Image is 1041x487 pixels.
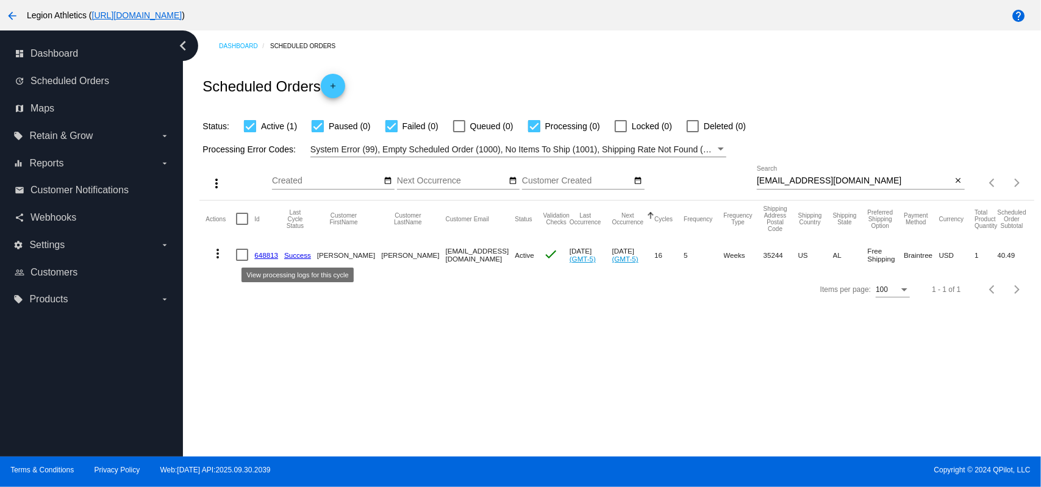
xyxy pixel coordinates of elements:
input: Search [757,176,952,186]
a: (GMT-5) [570,255,596,263]
mat-cell: 35244 [764,237,798,272]
i: update [15,76,24,86]
span: Active (1) [261,119,297,133]
mat-header-cell: Actions [206,201,236,237]
i: equalizer [13,158,23,168]
button: Change sorting for CustomerLastName [381,212,434,226]
span: Failed (0) [402,119,438,133]
i: dashboard [15,49,24,59]
mat-cell: Free Shipping [868,237,904,272]
span: Reports [29,158,63,169]
button: Change sorting for LastOccurrenceUtc [570,212,601,226]
button: Change sorting for Id [254,215,259,222]
button: Change sorting for NextOccurrenceUtc [612,212,644,226]
span: Queued (0) [470,119,513,133]
span: 100 [876,285,888,294]
mat-cell: [PERSON_NAME] [381,237,445,272]
i: email [15,185,24,195]
a: people_outline Customers [15,263,170,282]
button: Previous page [981,277,1005,302]
button: Next page [1005,171,1029,195]
i: arrow_drop_down [160,131,170,141]
span: Deleted (0) [704,119,746,133]
mat-cell: Weeks [724,237,764,272]
button: Change sorting for LastProcessingCycleId [284,209,306,229]
i: local_offer [13,294,23,304]
mat-header-cell: Validation Checks [543,201,570,237]
div: Items per page: [820,285,871,294]
span: Customers [30,267,77,278]
button: Change sorting for CustomerEmail [446,215,489,222]
i: people_outline [15,268,24,277]
span: Retain & Grow [29,130,93,141]
span: Paused (0) [329,119,370,133]
div: 1 - 1 of 1 [932,285,961,294]
i: arrow_drop_down [160,294,170,304]
button: Previous page [981,171,1005,195]
button: Change sorting for PreferredShippingOption [868,209,893,229]
mat-icon: check [543,247,558,261]
span: Locked (0) [632,119,672,133]
button: Change sorting for CustomerFirstName [317,212,370,226]
a: Web:[DATE] API:2025.09.30.2039 [160,466,271,474]
a: map Maps [15,99,170,118]
a: share Webhooks [15,208,170,227]
mat-icon: add [326,82,340,96]
mat-icon: more_vert [210,246,225,261]
button: Change sorting for Cycles [654,215,673,222]
mat-select: Items per page: [876,286,910,294]
span: Scheduled Orders [30,76,109,87]
mat-icon: date_range [384,176,393,186]
mat-cell: [PERSON_NAME] [317,237,381,272]
mat-cell: USD [939,237,975,272]
a: (GMT-5) [612,255,639,263]
i: share [15,213,24,222]
button: Change sorting for ShippingPostcode [764,205,787,232]
span: Status: [202,121,229,131]
mat-icon: more_vert [209,176,224,191]
a: Scheduled Orders [270,37,346,55]
a: Dashboard [219,37,270,55]
mat-icon: date_range [634,176,642,186]
i: arrow_drop_down [160,158,170,168]
mat-select: Filter by Processing Error Codes [310,142,726,157]
button: Change sorting for CurrencyIso [939,215,964,222]
mat-cell: [DATE] [570,237,612,272]
mat-icon: help [1011,9,1026,23]
a: update Scheduled Orders [15,71,170,91]
button: Change sorting for ShippingState [833,212,857,226]
a: Terms & Conditions [10,466,74,474]
span: Processing Error Codes: [202,144,296,154]
i: settings [13,240,23,250]
span: Dashboard [30,48,78,59]
mat-cell: AL [833,237,868,272]
span: Processing (0) [545,119,600,133]
mat-cell: Braintree [904,237,939,272]
button: Change sorting for Frequency [684,215,712,222]
i: chevron_left [173,36,193,55]
mat-icon: date_range [509,176,517,186]
h2: Scheduled Orders [202,74,345,98]
mat-cell: [EMAIL_ADDRESS][DOMAIN_NAME] [446,237,515,272]
a: [URL][DOMAIN_NAME] [92,10,182,20]
i: arrow_drop_down [160,240,170,250]
span: Copyright © 2024 QPilot, LLC [531,466,1031,474]
span: Webhooks [30,212,76,223]
button: Change sorting for Status [515,215,532,222]
span: Legion Athletics ( ) [27,10,185,20]
button: Change sorting for PaymentMethod.Type [904,212,928,226]
button: Next page [1005,277,1029,302]
button: Clear [952,175,965,188]
a: Success [284,251,311,259]
button: Change sorting for ShippingCountry [798,212,822,226]
input: Next Occurrence [397,176,507,186]
a: email Customer Notifications [15,180,170,200]
input: Created [272,176,382,186]
input: Customer Created [522,176,632,186]
a: dashboard Dashboard [15,44,170,63]
mat-icon: arrow_back [5,9,20,23]
span: Active [515,251,534,259]
i: local_offer [13,131,23,141]
button: Change sorting for Subtotal [998,209,1026,229]
span: Products [29,294,68,305]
